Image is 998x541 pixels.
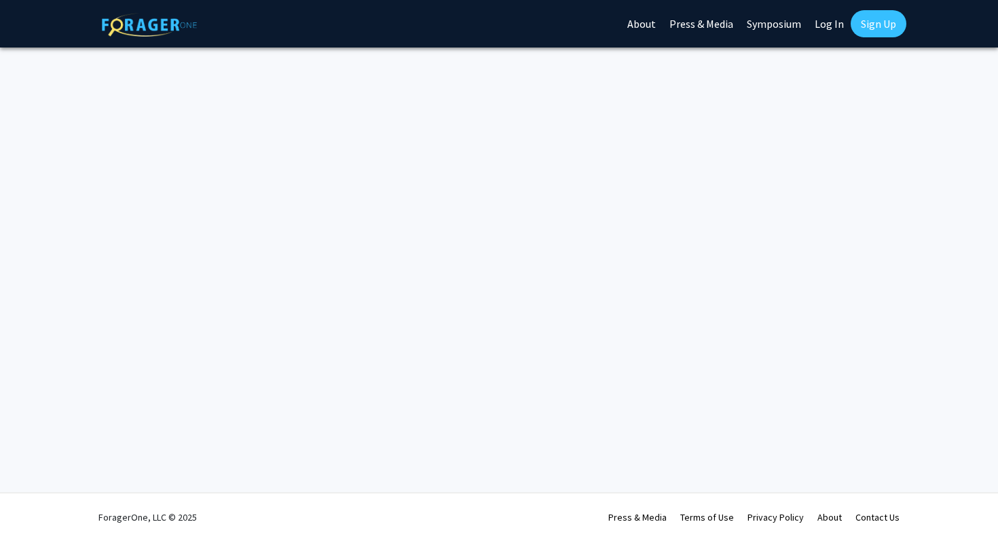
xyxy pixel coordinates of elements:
a: Contact Us [855,511,900,523]
a: Terms of Use [680,511,734,523]
a: About [817,511,842,523]
a: Press & Media [608,511,667,523]
a: Sign Up [851,10,906,37]
div: ForagerOne, LLC © 2025 [98,493,197,541]
a: Privacy Policy [747,511,804,523]
img: ForagerOne Logo [102,13,197,37]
